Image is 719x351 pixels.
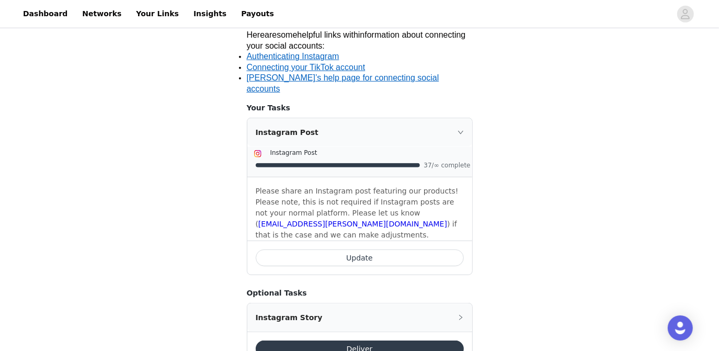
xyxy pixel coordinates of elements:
[187,2,233,26] a: Insights
[256,186,464,241] p: Please share an Instagram post featuring our products! Please note, this is not required if Insta...
[256,250,464,266] button: Update
[130,2,185,26] a: Your Links
[247,52,339,61] span: Authenticating Instagram
[258,220,447,228] a: [EMAIL_ADDRESS][PERSON_NAME][DOMAIN_NAME]
[247,53,339,61] a: Authenticating Instagram
[265,30,272,39] span: ar
[668,315,693,341] div: Open Intercom Messenger
[247,73,439,93] span: [PERSON_NAME]’s help page for connecting social accounts
[277,30,297,39] span: some
[270,149,317,156] span: Instagram Post
[247,103,473,114] h4: Your Tasks
[17,2,74,26] a: Dashboard
[235,2,280,26] a: Payouts
[458,129,464,135] i: icon: right
[247,303,472,332] div: icon: rightInstagram Story
[247,30,466,50] span: information about connecting your social accounts:
[424,162,466,168] span: 37/∞ complete
[680,6,690,22] div: avatar
[272,30,277,39] span: e
[247,288,473,299] h4: Optional Tasks
[247,74,439,93] a: [PERSON_NAME]’s help page for connecting social accounts
[297,30,358,39] span: helpful links with
[247,118,472,146] div: icon: rightInstagram Post
[458,314,464,321] i: icon: right
[254,150,262,158] img: Instagram Icon
[247,64,366,72] a: Connecting your TikTok account
[247,63,366,72] span: Connecting your TikTok account
[247,30,265,39] span: Here
[76,2,128,26] a: Networks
